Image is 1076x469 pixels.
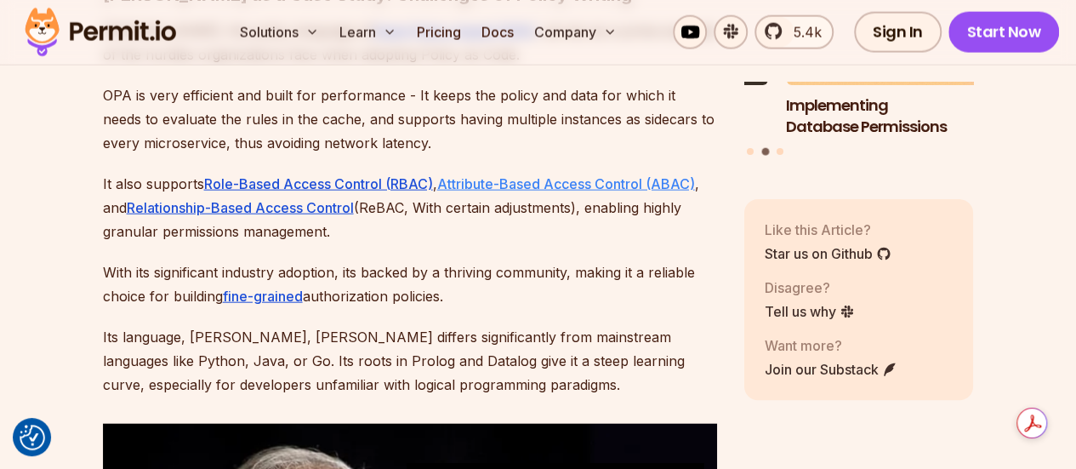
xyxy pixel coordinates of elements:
button: Go to slide 3 [777,148,783,155]
h3: Implementing Database Permissions [786,94,1016,137]
a: Pricing [410,15,468,49]
p: OPA is very efficient and built for performance - It keeps the policy and data for which it needs... [103,83,717,155]
a: Role-Based Access Control (RBAC) [204,175,433,192]
a: 5.4k [754,15,834,49]
a: Sign In [854,12,942,53]
button: Learn [333,15,403,49]
p: It also supports , , and (ReBAC, With certain adjustments), enabling highly granular permissions ... [103,172,717,243]
a: Star us on Github [765,243,891,263]
button: Solutions [233,15,326,49]
a: Attribute-Based Access Control (ABAC) [437,175,695,192]
a: Docs [475,15,521,49]
p: With its significant industry adoption, its backed by a thriving community, making it a reliable ... [103,260,717,308]
img: Revisit consent button [20,425,45,450]
p: Want more? [765,335,897,355]
a: Tell us why [765,300,855,321]
p: Disagree? [765,277,855,297]
button: Go to slide 2 [761,147,769,155]
button: Company [527,15,623,49]
span: 5.4k [783,22,822,43]
p: Its language, [PERSON_NAME], [PERSON_NAME] differs significantly from mainstream languages like P... [103,325,717,397]
a: Relationship-Based Access Control [127,199,354,216]
img: Permit logo [17,3,184,61]
h3: Authorization with Open Policy Agent (OPA) [538,94,768,137]
a: Join our Substack [765,358,897,379]
button: Go to slide 1 [747,148,754,155]
p: Like this Article? [765,219,891,239]
a: fine-grained [223,288,303,305]
a: Start Now [948,12,1060,53]
button: Consent Preferences [20,425,45,450]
